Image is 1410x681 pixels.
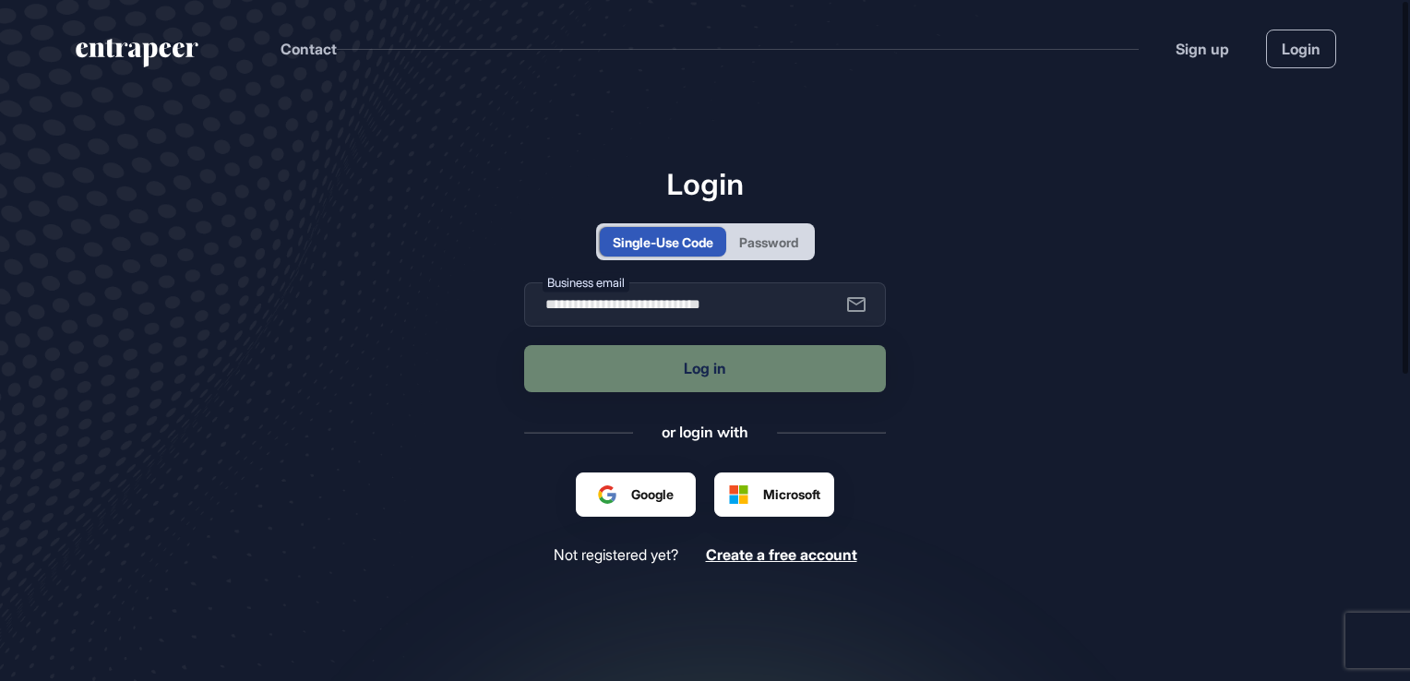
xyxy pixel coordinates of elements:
[706,545,857,564] span: Create a free account
[739,233,798,252] div: Password
[524,345,886,392] button: Log in
[763,484,820,504] span: Microsoft
[613,233,713,252] div: Single-Use Code
[543,273,629,293] label: Business email
[281,37,337,61] button: Contact
[1266,30,1336,68] a: Login
[706,546,857,564] a: Create a free account
[662,422,748,442] div: or login with
[524,166,886,201] h1: Login
[554,546,678,564] span: Not registered yet?
[1176,38,1229,60] a: Sign up
[74,39,200,74] a: entrapeer-logo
